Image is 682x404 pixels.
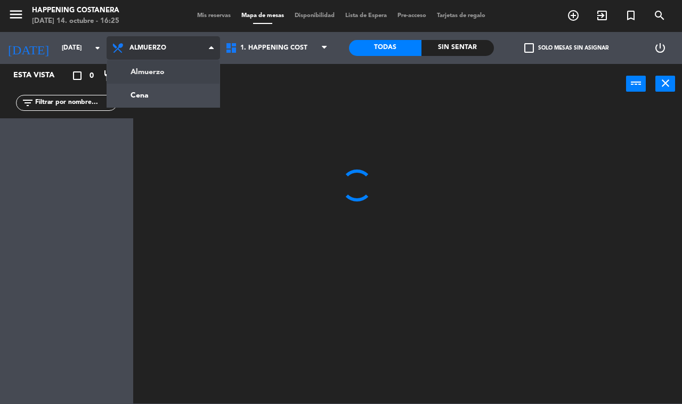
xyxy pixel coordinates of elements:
span: Mapa de mesas [236,13,289,19]
span: Almuerzo [129,44,166,52]
i: menu [8,6,24,22]
span: Mis reservas [192,13,236,19]
i: turned_in_not [624,9,637,22]
input: Filtrar por nombre... [34,97,117,109]
i: arrow_drop_down [91,42,104,54]
span: Lista de Espera [340,13,392,19]
i: search [653,9,666,22]
label: Solo mesas sin asignar [524,43,608,53]
div: Esta vista [5,69,77,82]
button: close [655,76,675,92]
div: [DATE] 14. octubre - 16:25 [32,16,119,27]
span: Disponibilidad [289,13,340,19]
i: filter_list [21,96,34,109]
a: Almuerzo [107,60,220,84]
div: Sin sentar [421,40,494,56]
button: power_input [626,76,646,92]
span: 0 [90,70,94,82]
div: Todas [349,40,421,56]
span: Pre-acceso [392,13,432,19]
i: crop_square [71,69,84,82]
div: Happening Costanera [32,5,119,16]
i: restaurant [103,69,116,82]
i: close [659,77,672,90]
i: add_circle_outline [567,9,580,22]
span: 1. HAPPENING COST [240,44,307,52]
i: power_input [630,77,643,90]
button: menu [8,6,24,26]
a: Cena [107,84,220,107]
i: exit_to_app [596,9,608,22]
span: Tarjetas de regalo [432,13,491,19]
i: power_settings_new [654,42,667,54]
span: check_box_outline_blank [524,43,534,53]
